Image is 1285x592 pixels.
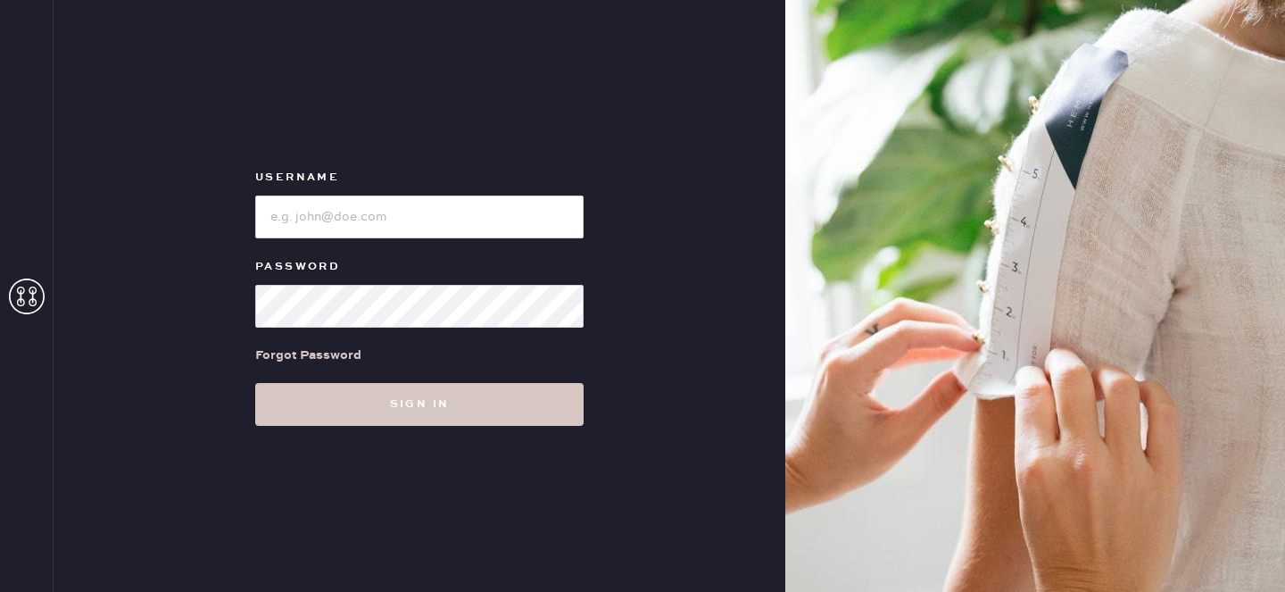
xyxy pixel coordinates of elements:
[255,328,361,383] a: Forgot Password
[255,383,584,426] button: Sign in
[255,167,584,188] label: Username
[255,196,584,238] input: e.g. john@doe.com
[255,256,584,278] label: Password
[255,346,361,365] div: Forgot Password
